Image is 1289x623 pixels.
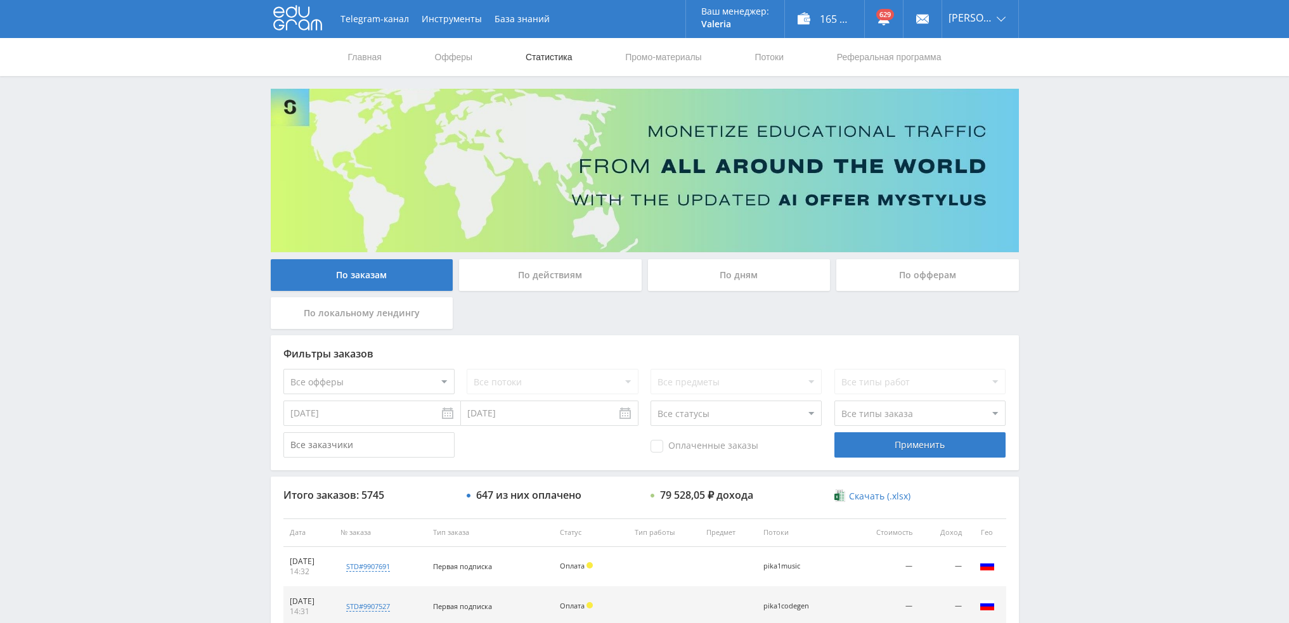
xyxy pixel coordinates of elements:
[753,38,785,76] a: Потоки
[334,518,427,547] th: № заказа
[434,38,474,76] a: Офферы
[852,547,919,587] td: —
[700,518,757,547] th: Предмет
[459,259,642,291] div: По действиям
[554,518,629,547] th: Статус
[980,558,995,573] img: rus.png
[283,518,334,547] th: Дата
[290,596,328,607] div: [DATE]
[763,562,820,570] div: pika1music
[283,432,455,458] input: Все заказчики
[283,348,1006,359] div: Фильтры заказов
[660,489,753,501] div: 79 528,05 ₽ дохода
[836,259,1019,291] div: По офферам
[852,518,919,547] th: Стоимость
[433,562,492,571] span: Первая подписка
[763,602,820,610] div: pika1codegen
[586,562,593,568] span: Холд
[290,607,328,617] div: 14:31
[949,13,993,23] span: [PERSON_NAME]
[836,38,943,76] a: Реферальная программа
[919,547,968,587] td: —
[283,489,455,501] div: Итого заказов: 5745
[271,89,1019,252] img: Banner
[834,489,845,502] img: xlsx
[834,490,910,503] a: Скачать (.xlsx)
[757,518,852,547] th: Потоки
[849,491,910,501] span: Скачать (.xlsx)
[701,6,769,16] p: Ваш менеджер:
[524,38,574,76] a: Статистика
[476,489,581,501] div: 647 из них оплачено
[271,259,453,291] div: По заказам
[560,601,585,610] span: Оплата
[968,518,1006,547] th: Гео
[701,19,769,29] p: Valeria
[290,556,328,567] div: [DATE]
[648,259,831,291] div: По дням
[834,432,1006,458] div: Применить
[427,518,554,547] th: Тип заказа
[433,601,492,611] span: Первая подписка
[347,38,383,76] a: Главная
[651,440,758,453] span: Оплаченные заказы
[346,601,390,612] div: std#9907527
[919,518,968,547] th: Доход
[624,38,703,76] a: Промо-материалы
[586,602,593,608] span: Холд
[271,297,453,329] div: По локальному лендингу
[290,567,328,577] div: 14:32
[980,598,995,613] img: rus.png
[346,562,390,572] div: std#9907691
[628,518,700,547] th: Тип работы
[560,561,585,570] span: Оплата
